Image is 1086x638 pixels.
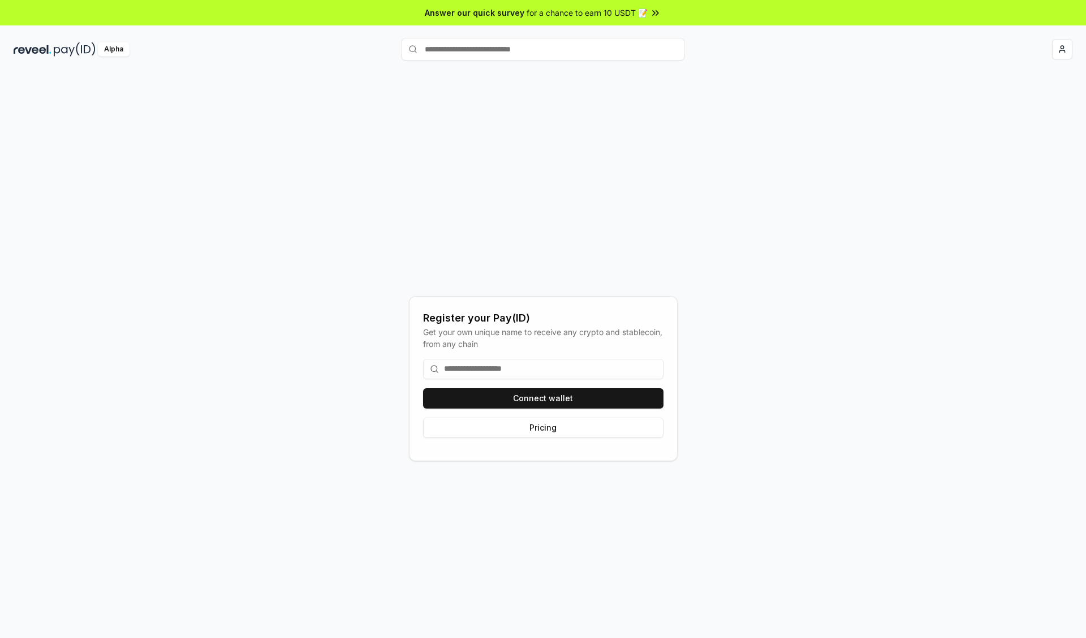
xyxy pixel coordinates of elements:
div: Get your own unique name to receive any crypto and stablecoin, from any chain [423,326,663,350]
div: Alpha [98,42,130,57]
button: Connect wallet [423,388,663,409]
button: Pricing [423,418,663,438]
span: Answer our quick survey [425,7,524,19]
img: pay_id [54,42,96,57]
img: reveel_dark [14,42,51,57]
span: for a chance to earn 10 USDT 📝 [527,7,648,19]
div: Register your Pay(ID) [423,310,663,326]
